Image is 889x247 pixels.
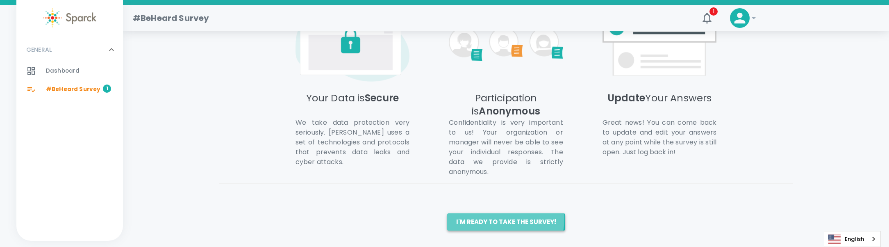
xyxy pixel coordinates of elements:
[16,8,123,27] a: Sparck logo
[16,62,123,80] a: Dashboard
[103,85,111,93] span: 1
[449,6,563,82] img: [object Object]
[603,91,716,118] h5: Your Answers
[26,46,52,54] p: GENERAL
[709,7,718,16] span: 1
[824,231,880,247] a: English
[296,118,409,167] p: We take data protection very seriously. [PERSON_NAME] uses a set of technologies and protocols th...
[697,8,717,28] button: 1
[603,6,716,82] img: [object Object]
[449,91,563,118] h5: Participation is
[46,67,80,75] span: Dashboard
[296,6,409,82] img: [object Object]
[824,231,881,247] div: Language
[479,104,540,118] span: Anonymous
[16,62,123,102] div: GENERAL
[824,231,881,247] aside: Language selected: English
[16,80,123,98] a: #BeHeard Survey1
[296,91,409,118] h5: Your Data is
[603,118,716,157] p: Great news! You can come back to update and edit your answers at any point while the survey is st...
[607,91,646,105] span: Update
[16,37,123,62] div: GENERAL
[447,213,565,231] button: I'm ready to take the survey!
[133,11,209,25] h1: #BeHeard Survey
[43,8,96,27] img: Sparck logo
[449,118,563,177] p: Confidentiality is very important to us! Your organization or manager will never be able to see y...
[365,91,399,105] span: Secure
[46,85,100,94] span: #BeHeard Survey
